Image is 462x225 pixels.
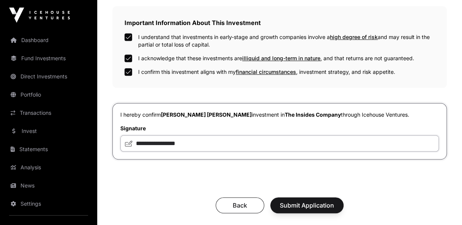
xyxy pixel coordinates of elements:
p: I hereby confirm investment in through Icehouse Ventures. [120,111,439,119]
a: Dashboard [6,32,91,48]
a: Direct Investments [6,68,91,85]
span: high degree of risk [330,34,378,40]
a: Fund Investments [6,50,91,67]
a: Statements [6,141,91,158]
a: Portfolio [6,86,91,103]
iframe: Chat Widget [424,189,462,225]
h2: Important Information About This Investment [125,18,435,27]
label: I understand that investments in early-stage and growth companies involve a and may result in the... [138,33,435,48]
a: Invest [6,123,91,139]
button: Back [216,197,264,213]
span: Back [225,201,255,210]
span: [PERSON_NAME] [PERSON_NAME] [161,111,252,118]
a: Transactions [6,105,91,121]
span: The Insides Company [285,111,341,118]
button: Submit Application [270,197,344,213]
a: Analysis [6,159,91,176]
a: Settings [6,195,91,212]
span: illiquid and long-term in nature [242,55,320,61]
label: Signature [120,125,439,132]
label: I confirm this investment aligns with my , investment strategy, and risk appetite. [138,68,395,76]
span: financial circumstances [236,69,296,75]
label: I acknowledge that these investments are , and that returns are not guaranteed. [138,55,414,62]
span: Submit Application [280,201,334,210]
img: Icehouse Ventures Logo [9,8,70,23]
a: News [6,177,91,194]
